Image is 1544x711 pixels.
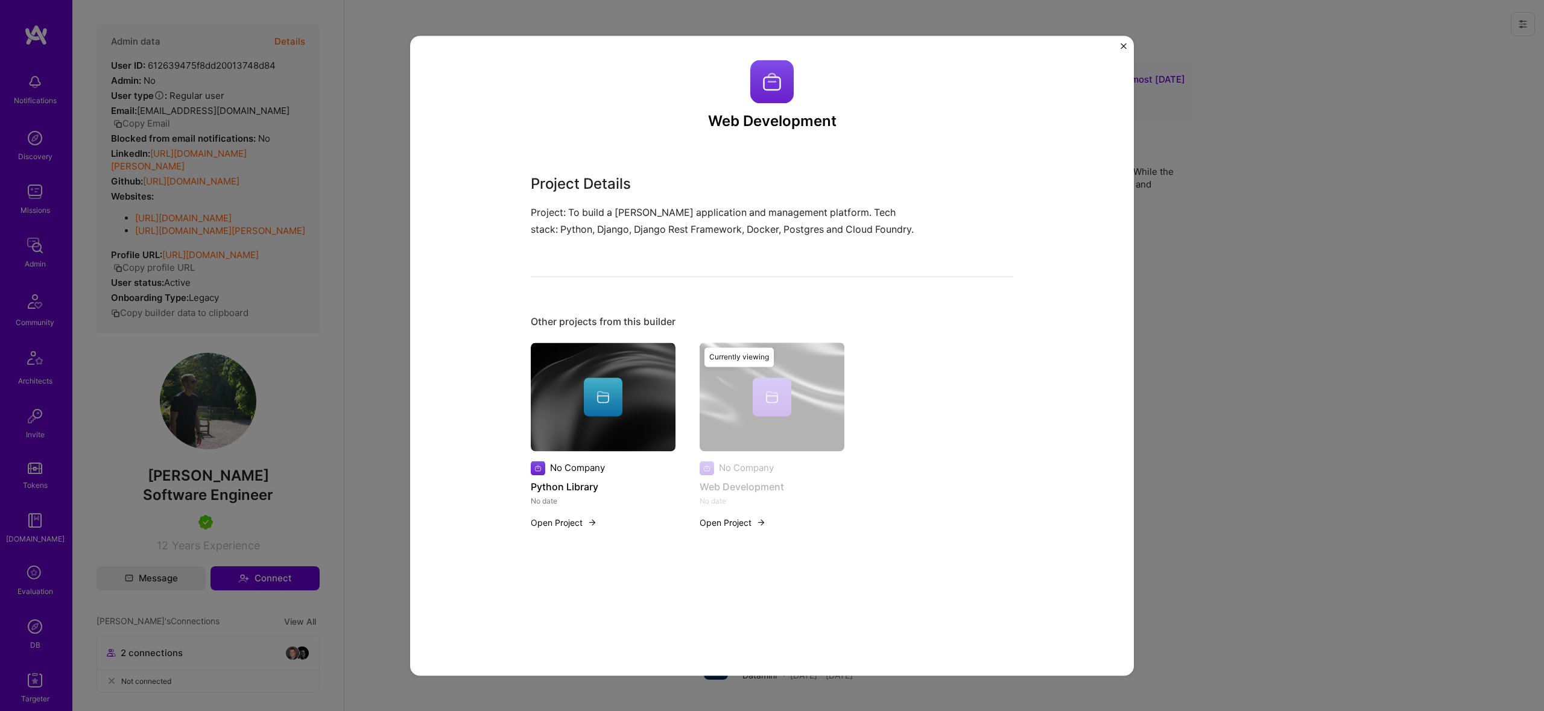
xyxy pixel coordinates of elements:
img: arrow-right [756,518,766,528]
div: Currently viewing [704,347,774,367]
h3: Project Details [531,174,923,195]
button: Open Project [531,516,597,529]
p: Project: To build a [PERSON_NAME] application and management platform. Tech stack: Python, Django... [531,205,923,238]
img: Company logo [750,60,794,103]
img: cover [700,343,844,451]
div: No Company [550,462,605,475]
img: arrow-right [587,518,597,528]
h3: Web Development [531,113,1013,130]
button: Open Project [700,516,766,529]
div: Other projects from this builder [531,315,1013,328]
div: No date [531,495,675,507]
img: cover [531,343,675,451]
img: Company logo [531,461,545,475]
button: Close [1121,43,1127,55]
h4: Python Library [531,479,675,495]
